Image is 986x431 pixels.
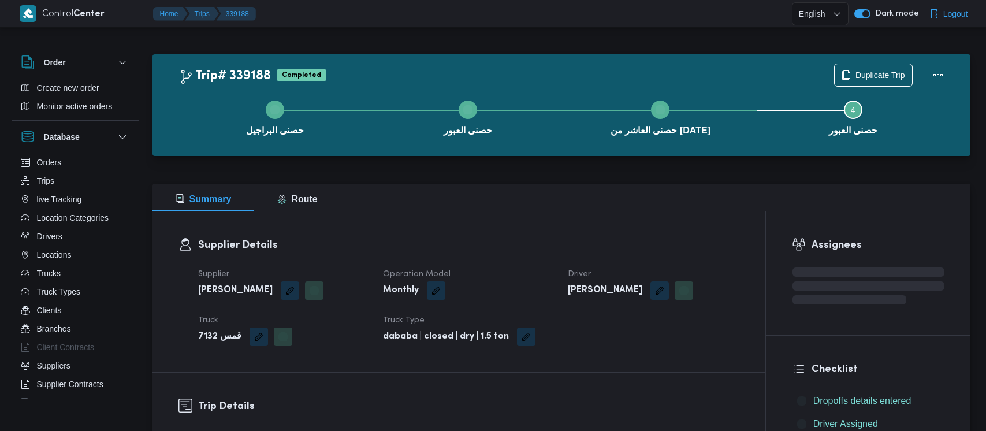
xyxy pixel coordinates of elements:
span: Logout [943,7,968,21]
span: Trucks [37,266,61,280]
span: Branches [37,322,71,336]
button: 339188 [217,7,256,21]
button: Trips [185,7,219,21]
span: Truck [198,317,218,324]
button: Database [21,130,129,144]
button: Branches [16,319,134,338]
button: Trips [16,172,134,190]
button: Clients [16,301,134,319]
span: حصنى العبور [444,124,492,138]
b: [PERSON_NAME] [198,284,273,298]
b: Monthly [383,284,419,298]
button: Logout [925,2,973,25]
button: Devices [16,393,134,412]
span: Clients [37,303,62,317]
span: Operation Model [383,270,451,278]
span: Monitor active orders [37,99,113,113]
span: Drivers [37,229,62,243]
span: Dropoffs details entered [813,396,911,406]
span: live Tracking [37,192,82,206]
span: Orders [37,155,62,169]
svg: Step 2 is complete [463,105,472,114]
button: Home [153,7,188,21]
span: Devices [37,396,66,410]
button: Client Contracts [16,338,134,356]
span: Completed [277,69,326,81]
span: Client Contracts [37,340,95,354]
span: Location Categories [37,211,109,225]
span: Driver Assigned [813,417,878,431]
button: Duplicate Trip [834,64,913,87]
button: حصنى العاشر من [DATE] [564,87,757,147]
button: Order [21,55,129,69]
b: Center [73,10,105,18]
span: حصنى العبور [829,124,877,138]
button: حصنى العبور [757,87,950,147]
button: Actions [927,64,950,87]
span: Create new order [37,81,99,95]
span: Supplier [198,270,229,278]
img: X8yXhbKr1z7QwAAAABJRU5ErkJggg== [20,5,36,22]
span: Trips [37,174,55,188]
span: حصنى البراجيل [246,124,304,138]
button: حصنى العبور [371,87,564,147]
h3: Database [44,130,80,144]
span: Summary [176,194,232,204]
h2: Trip# 339188 [179,69,271,84]
button: Dropoffs details entered [792,392,944,410]
h3: Checklist [812,362,944,377]
span: Driver Assigned [813,419,878,429]
button: Drivers [16,227,134,246]
b: Completed [282,72,321,79]
span: Duplicate Trip [855,68,905,82]
h3: Trip Details [198,399,739,414]
b: قمس 7132 [198,330,241,344]
span: Locations [37,248,72,262]
div: Order [12,79,139,120]
h3: Order [44,55,66,69]
h3: Assignees [812,237,944,253]
span: Driver [568,270,591,278]
span: Truck Type [383,317,425,324]
button: Locations [16,246,134,264]
span: حصنى العاشر من [DATE] [611,124,710,138]
span: Supplier Contracts [37,377,103,391]
button: Orders [16,153,134,172]
span: Dropoffs details entered [813,394,911,408]
button: حصنى البراجيل [179,87,372,147]
button: Truck Types [16,283,134,301]
span: Route [277,194,317,204]
b: dababa | closed | dry | 1.5 ton [383,330,509,344]
button: Create new order [16,79,134,97]
span: Dark mode [870,9,919,18]
button: Supplier Contracts [16,375,134,393]
button: Monitor active orders [16,97,134,116]
div: Database [12,153,139,403]
span: Suppliers [37,359,70,373]
b: [PERSON_NAME] [568,284,642,298]
svg: Step 3 is complete [656,105,665,114]
button: live Tracking [16,190,134,209]
button: Trucks [16,264,134,283]
span: Truck Types [37,285,80,299]
span: 4 [851,105,855,114]
button: Location Categories [16,209,134,227]
svg: Step 1 is complete [270,105,280,114]
h3: Supplier Details [198,237,739,253]
button: Suppliers [16,356,134,375]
